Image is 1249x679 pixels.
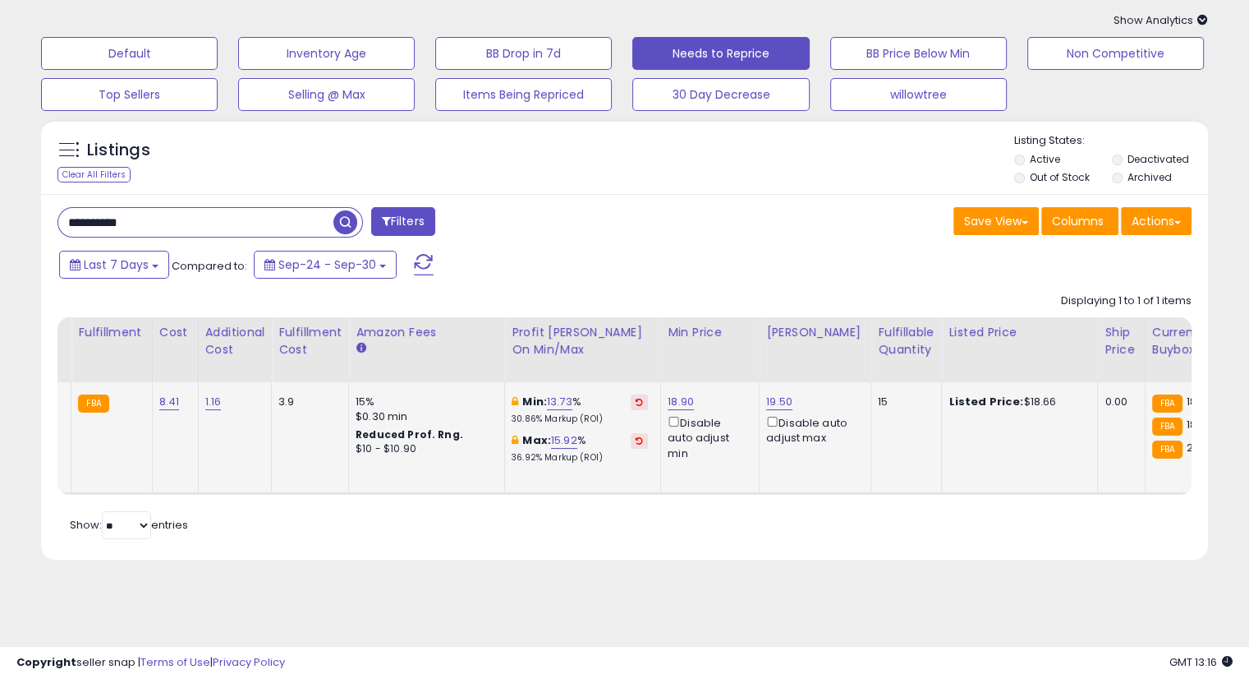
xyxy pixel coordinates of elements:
button: Filters [371,207,435,236]
button: Default [41,37,218,70]
button: Needs to Reprice [632,37,809,70]
button: Actions [1121,207,1192,235]
div: Min Price [668,324,752,341]
div: 15% [356,395,492,409]
div: Displaying 1 to 1 of 1 items [1061,293,1192,309]
span: 18.66 [1187,394,1213,409]
span: Columns [1052,213,1104,229]
label: Active [1030,152,1060,166]
div: Ship Price [1104,324,1137,358]
div: Fulfillment Cost [278,324,342,358]
b: Listed Price: [948,394,1023,409]
button: Selling @ Max [238,78,415,111]
button: Columns [1041,207,1118,235]
div: Profit [PERSON_NAME] on Min/Max [512,324,654,358]
th: The percentage added to the cost of goods (COGS) that forms the calculator for Min & Max prices. [505,317,661,382]
span: Show: entries [70,517,188,533]
a: 15.92 [551,432,577,449]
button: Inventory Age [238,37,415,70]
b: Max: [522,432,551,448]
button: Sep-24 - Sep-30 [254,251,397,279]
div: $10 - $10.90 [356,442,492,456]
a: Terms of Use [140,654,210,670]
div: Disable auto adjust max [766,413,858,446]
span: Last 7 Days [84,256,149,273]
button: BB Price Below Min [830,37,1007,70]
small: FBA [1152,441,1182,459]
div: Clear All Filters [57,167,131,182]
p: 36.92% Markup (ROI) [512,452,648,464]
span: Sep-24 - Sep-30 [278,256,376,273]
a: 18.90 [668,394,694,410]
button: Save View [953,207,1039,235]
button: Top Sellers [41,78,218,111]
div: $18.66 [948,395,1085,409]
button: Last 7 Days [59,251,169,279]
i: This overrides the store level max markup for this listing [512,435,518,446]
div: % [512,433,648,464]
span: Show Analytics [1114,12,1208,28]
label: Archived [1127,170,1171,184]
div: [PERSON_NAME] [766,324,864,341]
label: Deactivated [1127,152,1188,166]
small: FBA [78,395,108,413]
small: Amazon Fees. [356,341,365,356]
b: Reduced Prof. Rng. [356,427,463,441]
a: 13.73 [547,394,572,410]
div: Current Buybox Price [1152,324,1237,358]
i: This overrides the store level min markup for this listing [512,396,518,407]
div: Additional Cost [205,324,265,358]
h5: Listings [87,139,150,162]
span: 20.53 [1187,440,1216,455]
strong: Copyright [16,654,76,670]
small: FBA [1152,418,1182,436]
div: Fulfillable Quantity [878,324,934,358]
div: 3.9 [278,395,336,409]
button: willowtree [830,78,1007,111]
span: Compared to: [172,258,247,274]
label: Out of Stock [1030,170,1090,184]
a: 8.41 [159,394,180,410]
div: Listed Price [948,324,1091,341]
div: Cost [159,324,191,341]
div: 15 [878,395,929,409]
div: Disable auto adjust min [668,413,746,461]
button: Items Being Repriced [435,78,612,111]
b: Min: [522,394,547,409]
button: Non Competitive [1027,37,1204,70]
p: 30.86% Markup (ROI) [512,413,648,425]
p: Listing States: [1014,133,1208,149]
button: 30 Day Decrease [632,78,809,111]
span: 18.69 [1187,417,1213,432]
div: 0.00 [1104,395,1132,409]
a: 1.16 [205,394,222,410]
div: seller snap | | [16,655,285,671]
i: Revert to store-level Max Markup [636,436,643,445]
a: 19.50 [766,394,792,410]
i: Revert to store-level Min Markup [636,398,643,406]
div: Fulfillment [78,324,145,341]
small: FBA [1152,395,1182,413]
a: Privacy Policy [213,654,285,670]
div: $0.30 min [356,409,492,424]
div: Amazon Fees [356,324,498,341]
div: % [512,395,648,425]
span: 2025-10-8 13:16 GMT [1169,654,1233,670]
button: BB Drop in 7d [435,37,612,70]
